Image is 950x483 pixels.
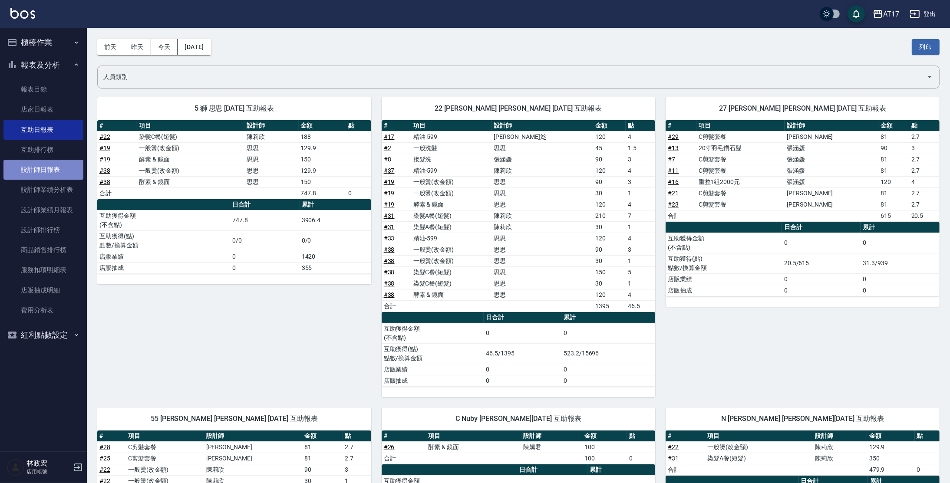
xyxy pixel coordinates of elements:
[97,39,124,55] button: 前天
[346,187,371,199] td: 0
[382,343,484,364] td: 互助獲得(點) 點數/換算金額
[3,220,83,240] a: 設計師排行榜
[626,221,655,233] td: 1
[384,444,395,450] a: #26
[666,430,940,476] table: a dense table
[384,223,395,230] a: #31
[785,187,878,199] td: [PERSON_NAME]
[593,176,626,187] td: 90
[696,142,785,154] td: 20寸羽毛鑽石髮
[676,414,929,423] span: N [PERSON_NAME] [PERSON_NAME][DATE] 互助報表
[668,133,679,140] a: #29
[906,6,940,22] button: 登出
[204,430,302,442] th: 設計師
[668,167,679,174] a: #11
[384,201,395,208] a: #19
[302,430,343,442] th: 金額
[813,430,867,442] th: 設計師
[3,79,83,99] a: 報表目錄
[666,464,705,475] td: 合計
[299,131,346,142] td: 188
[666,430,705,442] th: #
[626,233,655,244] td: 4
[302,464,343,475] td: 90
[676,104,929,113] span: 27 [PERSON_NAME] [PERSON_NAME] [DATE] 互助報表
[99,466,110,473] a: #22
[492,187,594,199] td: 思思
[593,210,626,221] td: 210
[492,131,594,142] td: [PERSON_NAME]彣
[382,312,656,387] table: a dense table
[151,39,178,55] button: 今天
[666,253,782,273] td: 互助獲得(點) 點數/換算金額
[869,5,903,23] button: AT17
[785,120,878,131] th: 設計師
[782,233,861,253] td: 0
[411,266,492,278] td: 染髮C餐(短髮)
[867,441,915,453] td: 129.9
[178,39,211,55] button: [DATE]
[848,5,865,23] button: save
[97,199,371,274] table: a dense table
[26,459,71,468] h5: 林政宏
[3,280,83,300] a: 店販抽成明細
[382,300,411,312] td: 合計
[867,453,915,464] td: 350
[99,133,110,140] a: #22
[411,142,492,154] td: 一般洗髮
[561,343,655,364] td: 523.2/15696
[861,222,940,233] th: 累計
[484,343,561,364] td: 46.5/1395
[411,233,492,244] td: 精油-599
[384,156,391,163] a: #8
[626,210,655,221] td: 7
[909,154,940,165] td: 2.7
[626,165,655,176] td: 4
[99,145,110,151] a: #19
[666,210,696,221] td: 合計
[668,156,675,163] a: #7
[593,187,626,199] td: 30
[299,176,346,187] td: 150
[593,221,626,233] td: 30
[705,430,813,442] th: 項目
[878,165,909,176] td: 81
[384,246,395,253] a: #38
[300,230,371,251] td: 0/0
[97,251,230,262] td: 店販業績
[99,156,110,163] a: #19
[97,120,371,199] table: a dense table
[3,160,83,180] a: 設計師日報表
[593,120,626,131] th: 金額
[626,154,655,165] td: 3
[668,201,679,208] a: #23
[626,187,655,199] td: 1
[861,285,940,296] td: 0
[411,221,492,233] td: 染髮A餐(短髮)
[593,244,626,255] td: 90
[666,120,696,131] th: #
[484,312,561,323] th: 日合計
[668,145,679,151] a: #13
[26,468,71,476] p: 店用帳號
[666,273,782,285] td: 店販業績
[384,280,395,287] a: #38
[909,120,940,131] th: 點
[10,8,35,19] img: Logo
[813,441,867,453] td: 陳莉欣
[384,178,395,185] a: #19
[626,300,655,312] td: 46.5
[137,131,244,142] td: 染髮C餐(短髮)
[299,165,346,176] td: 129.9
[785,142,878,154] td: 張涵媛
[909,142,940,154] td: 3
[666,120,940,222] table: a dense table
[666,222,940,296] table: a dense table
[785,154,878,165] td: 張涵媛
[626,142,655,154] td: 1.5
[3,300,83,320] a: 費用分析表
[627,430,655,442] th: 點
[3,180,83,200] a: 設計師業績分析表
[137,142,244,154] td: 一般燙(改金額)
[204,441,302,453] td: [PERSON_NAME]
